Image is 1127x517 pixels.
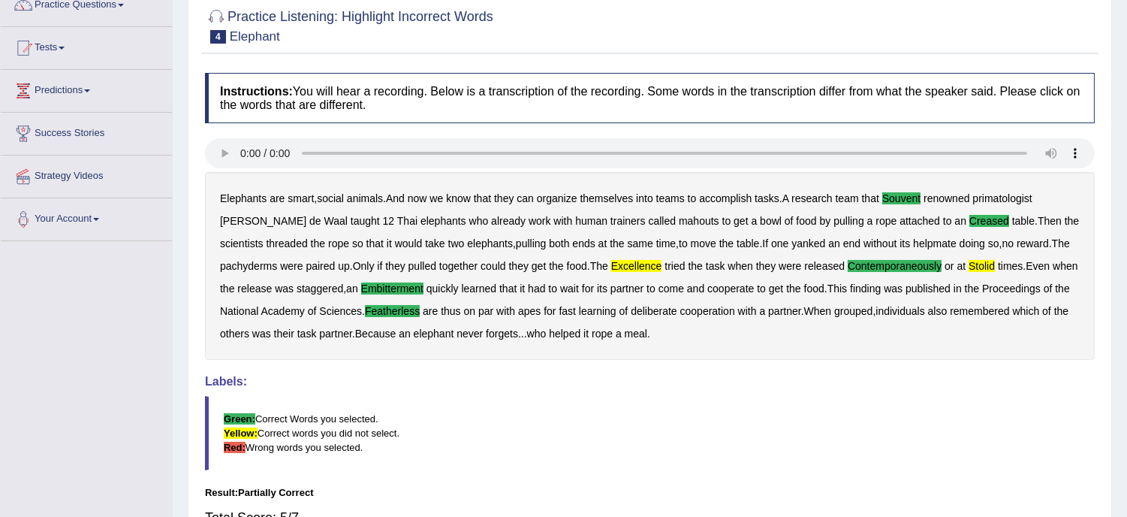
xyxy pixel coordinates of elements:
[220,85,293,98] b: Instructions:
[386,192,405,204] b: And
[719,237,734,249] b: the
[625,328,647,340] b: meal
[656,192,685,204] b: teams
[261,305,305,317] b: Academy
[408,192,427,204] b: now
[338,260,350,272] b: up
[220,283,234,295] b: the
[1012,305,1039,317] b: which
[820,215,831,227] b: by
[1,70,172,107] a: Predictions
[520,283,525,295] b: it
[598,237,607,249] b: at
[579,305,616,317] b: learning
[833,215,863,227] b: pulling
[804,260,845,272] b: released
[266,237,307,249] b: threaded
[478,305,493,317] b: par
[755,192,779,204] b: tasks
[699,192,752,204] b: accomplish
[688,260,702,272] b: the
[270,192,285,204] b: are
[220,192,267,204] b: Elephants
[461,283,496,295] b: learned
[457,328,483,340] b: never
[1026,260,1050,272] b: Even
[899,215,940,227] b: attached
[972,192,1032,204] b: primatologist
[252,328,271,340] b: was
[317,192,344,204] b: social
[448,237,465,249] b: two
[913,237,957,249] b: helpmate
[352,237,363,249] b: so
[1,113,172,150] a: Success Stories
[782,192,789,204] b: A
[590,260,608,272] b: The
[785,215,794,227] b: of
[559,305,576,317] b: fast
[875,305,924,317] b: individuals
[205,396,1095,470] blockquote: Correct Words you selected. Correct words you did not select. Wrong words you selected.
[945,260,954,272] b: or
[583,328,589,340] b: it
[224,442,246,453] b: Red:
[549,328,580,340] b: helped
[426,283,459,295] b: quickly
[760,215,782,227] b: bowl
[366,237,384,249] b: that
[572,237,595,249] b: ends
[759,305,765,317] b: a
[365,305,420,317] b: Featherless
[791,192,832,204] b: research
[280,260,303,272] b: were
[385,260,405,272] b: they
[648,215,676,227] b: called
[998,260,1023,272] b: times
[353,260,375,272] b: Only
[752,215,758,227] b: a
[969,260,995,272] b: stolid
[646,283,655,295] b: to
[619,305,628,317] b: of
[220,305,258,317] b: National
[656,237,676,249] b: time
[446,192,471,204] b: know
[1042,305,1051,317] b: of
[950,305,1009,317] b: remembered
[553,215,572,227] b: with
[408,260,436,272] b: pulled
[688,192,697,204] b: to
[224,428,258,439] b: Yellow:
[220,328,249,340] b: others
[636,192,653,204] b: into
[288,192,314,204] b: smart
[311,237,325,249] b: the
[779,260,801,272] b: were
[528,283,545,295] b: had
[616,328,622,340] b: a
[610,215,646,227] b: trainers
[527,328,547,340] b: who
[828,237,840,249] b: an
[706,260,725,272] b: task
[836,192,859,204] b: team
[414,328,454,340] b: elephant
[429,192,443,204] b: we
[549,260,563,272] b: the
[679,215,719,227] b: mahouts
[786,283,800,295] b: the
[769,283,783,295] b: get
[610,283,643,295] b: partner
[210,30,226,44] span: 4
[205,172,1095,360] div: , . . . , , . , . . . . , . . . , . ... .
[544,305,556,317] b: for
[954,215,966,227] b: an
[1012,215,1035,227] b: table
[474,192,491,204] b: that
[843,237,860,249] b: end
[324,215,348,227] b: Waal
[658,283,684,295] b: come
[906,283,951,295] b: published
[355,328,396,340] b: Because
